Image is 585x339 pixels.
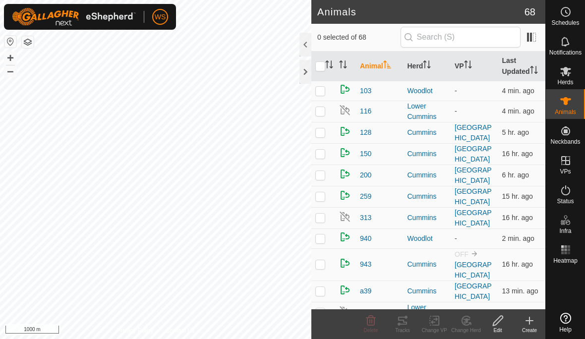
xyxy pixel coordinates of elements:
img: Gallagher Logo [12,8,136,26]
span: 116 [360,106,371,116]
div: Lower Cummins [408,101,447,122]
app-display-virtual-paddock-transition: - [455,308,457,316]
span: 103 [360,86,371,96]
button: – [4,65,16,77]
button: Map Layers [22,36,34,48]
span: Neckbands [550,139,580,145]
span: Infra [559,228,571,234]
span: Notifications [549,50,582,56]
div: Lower Cummins [408,302,447,323]
img: returning on [339,189,351,201]
div: Cummins [408,170,447,180]
div: Cummins [408,191,447,202]
img: returning off [339,104,351,116]
span: 128 [360,127,371,138]
input: Search (S) [401,27,521,48]
div: Create [514,327,545,334]
a: [GEOGRAPHIC_DATA] [455,209,492,227]
a: [GEOGRAPHIC_DATA] [455,187,492,206]
a: [GEOGRAPHIC_DATA] [455,123,492,142]
p-sorticon: Activate to sort [464,62,472,70]
span: Sep 1, 2025 at 7:00 AM [502,150,533,158]
span: Sep 1, 2025 at 11:02 PM [502,234,534,242]
div: Cummins [408,286,447,296]
app-display-virtual-paddock-transition: - [455,107,457,115]
span: Sep 1, 2025 at 11:00 PM [502,107,534,115]
img: returning off [339,305,351,317]
app-display-virtual-paddock-transition: - [455,87,457,95]
div: Cummins [408,213,447,223]
div: Change VP [418,327,450,334]
div: Change Herd [450,327,482,334]
span: Sep 1, 2025 at 5:18 PM [502,128,529,136]
span: 0 selected of 68 [317,32,401,43]
img: returning on [339,125,351,137]
p-sorticon: Activate to sort [423,62,431,70]
a: [GEOGRAPHIC_DATA] [455,166,492,184]
div: Woodlot [408,233,447,244]
span: Schedules [551,20,579,26]
span: OFF [455,250,468,258]
span: Animals [555,109,576,115]
div: Cummins [408,127,447,138]
span: Sep 1, 2025 at 10:51 PM [502,287,538,295]
h2: Animals [317,6,525,18]
th: VP [451,52,498,81]
span: Sep 1, 2025 at 7:18 AM [502,192,533,200]
p-sorticon: Activate to sort [339,62,347,70]
span: Heatmap [553,258,578,264]
button: Reset Map [4,36,16,48]
button: + [4,52,16,64]
p-sorticon: Activate to sort [530,67,538,75]
span: 940 [360,233,371,244]
span: 943 [360,259,371,270]
span: a39 [360,286,371,296]
div: Cummins [408,259,447,270]
span: Help [559,327,572,333]
div: Edit [482,327,514,334]
img: returning on [339,284,351,296]
span: Sep 1, 2025 at 6:59 AM [502,260,533,268]
img: returning on [339,257,351,269]
span: Herds [557,79,573,85]
span: 150 [360,149,371,159]
img: returning on [339,83,351,95]
img: to [470,250,478,258]
th: Animal [356,52,404,81]
img: returning on [339,168,351,180]
div: Woodlot [408,86,447,96]
a: Privacy Policy [117,326,154,335]
span: Sep 1, 2025 at 10:49 PM [502,308,538,316]
th: Last Updated [498,52,546,81]
app-display-virtual-paddock-transition: - [455,234,457,242]
a: Help [546,309,585,337]
span: 313 [360,213,371,223]
p-sorticon: Activate to sort [383,62,391,70]
div: Tracks [387,327,418,334]
th: Herd [404,52,451,81]
span: 68 [525,4,535,19]
span: WS [155,12,166,22]
a: [GEOGRAPHIC_DATA] [455,145,492,163]
img: returning on [339,147,351,159]
span: Status [557,198,574,204]
span: Sep 1, 2025 at 4:11 PM [502,171,529,179]
a: Contact Us [166,326,195,335]
a: [GEOGRAPHIC_DATA] [455,282,492,300]
span: 200 [360,170,371,180]
a: [GEOGRAPHIC_DATA] [455,261,492,279]
span: Sep 1, 2025 at 7:02 AM [502,214,533,222]
img: returning off [339,211,351,223]
p-sorticon: Activate to sort [325,62,333,70]
span: VPs [560,169,571,174]
span: BNT [360,307,374,318]
span: Delete [364,328,378,333]
img: returning on [339,231,351,243]
span: 259 [360,191,371,202]
div: Cummins [408,149,447,159]
span: Sep 1, 2025 at 10:59 PM [502,87,534,95]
